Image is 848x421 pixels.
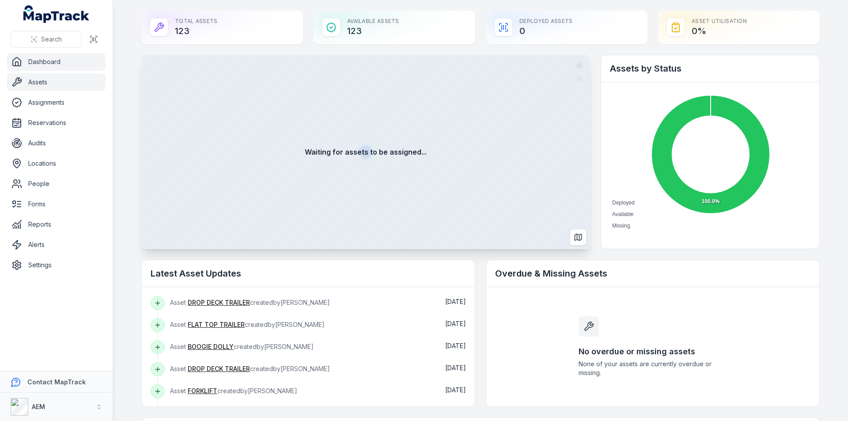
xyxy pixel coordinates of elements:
[27,378,86,386] strong: Contact MapTrack
[7,94,106,111] a: Assignments
[445,386,466,394] time: 8/20/2025, 10:08:45 AM
[188,387,217,395] a: FORKLIFT
[612,223,630,229] span: Missing
[612,200,635,206] span: Deployed
[23,5,90,23] a: MapTrack
[7,216,106,233] a: Reports
[445,298,466,305] span: [DATE]
[579,360,727,377] span: None of your assets are currently overdue or missing.
[445,364,466,372] time: 8/20/2025, 10:08:45 AM
[151,267,466,280] h2: Latest Asset Updates
[612,211,633,217] span: Available
[188,364,250,373] a: DROP DECK TRAILER
[188,342,234,351] a: BOOGIE DOLLY
[7,114,106,132] a: Reservations
[495,267,810,280] h2: Overdue & Missing Assets
[7,53,106,71] a: Dashboard
[7,134,106,152] a: Audits
[41,35,62,44] span: Search
[445,320,466,327] time: 8/20/2025, 10:08:45 AM
[7,73,106,91] a: Assets
[170,343,314,350] span: Asset created by [PERSON_NAME]
[445,320,466,327] span: [DATE]
[7,195,106,213] a: Forms
[570,229,587,246] button: Switch to Map View
[579,345,727,358] h3: No overdue or missing assets
[188,298,250,307] a: DROP DECK TRAILER
[170,321,325,328] span: Asset created by [PERSON_NAME]
[445,298,466,305] time: 8/20/2025, 10:08:45 AM
[610,62,810,75] h2: Assets by Status
[445,342,466,349] span: [DATE]
[170,365,330,372] span: Asset created by [PERSON_NAME]
[7,175,106,193] a: People
[445,364,466,372] span: [DATE]
[445,386,466,394] span: [DATE]
[7,256,106,274] a: Settings
[11,31,82,48] button: Search
[170,387,297,394] span: Asset created by [PERSON_NAME]
[305,147,427,157] strong: Waiting for assets to be assigned...
[188,320,245,329] a: FLAT TOP TRAILER
[7,236,106,254] a: Alerts
[445,342,466,349] time: 8/20/2025, 10:08:45 AM
[32,403,45,410] strong: AEM
[7,155,106,172] a: Locations
[170,299,330,306] span: Asset created by [PERSON_NAME]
